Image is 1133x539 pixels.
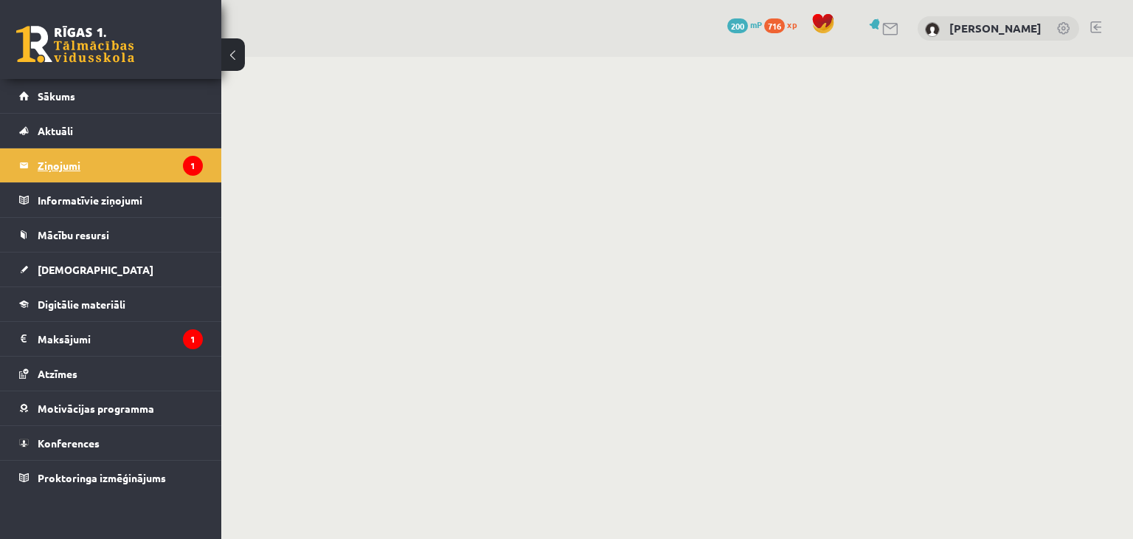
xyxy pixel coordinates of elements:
a: Digitālie materiāli [19,287,203,321]
a: [PERSON_NAME] [949,21,1042,35]
legend: Maksājumi [38,322,203,356]
legend: Ziņojumi [38,148,203,182]
span: Mācību resursi [38,228,109,241]
span: [DEMOGRAPHIC_DATA] [38,263,153,276]
a: Mācību resursi [19,218,203,252]
span: Aktuāli [38,124,73,137]
a: 716 xp [764,18,804,30]
span: 200 [727,18,748,33]
a: 200 mP [727,18,762,30]
a: Maksājumi1 [19,322,203,356]
span: Proktoringa izmēģinājums [38,471,166,484]
i: 1 [183,329,203,349]
a: Rīgas 1. Tālmācības vidusskola [16,26,134,63]
a: Konferences [19,426,203,460]
span: Sākums [38,89,75,103]
a: Proktoringa izmēģinājums [19,461,203,495]
a: Sākums [19,79,203,113]
span: mP [750,18,762,30]
i: 1 [183,156,203,176]
a: Ziņojumi1 [19,148,203,182]
span: xp [787,18,797,30]
legend: Informatīvie ziņojumi [38,183,203,217]
span: Atzīmes [38,367,77,380]
a: Aktuāli [19,114,203,148]
span: Digitālie materiāli [38,298,125,311]
a: [DEMOGRAPHIC_DATA] [19,253,203,286]
a: Atzīmes [19,357,203,391]
img: Kārlis Šūtelis [925,22,940,37]
span: Konferences [38,436,100,450]
span: 716 [764,18,785,33]
span: Motivācijas programma [38,402,154,415]
a: Informatīvie ziņojumi [19,183,203,217]
a: Motivācijas programma [19,391,203,425]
